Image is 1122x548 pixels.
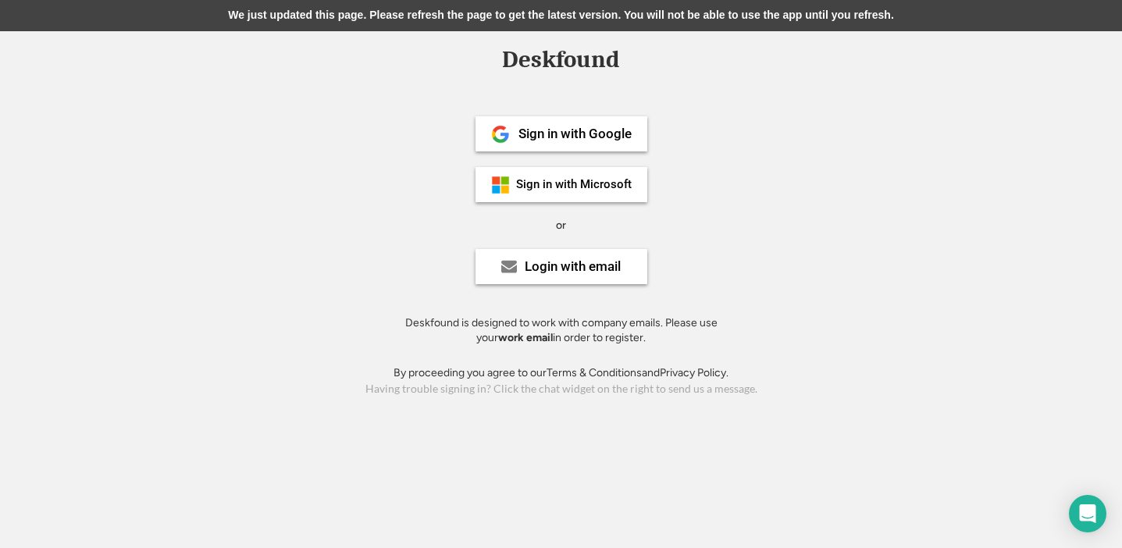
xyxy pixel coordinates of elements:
[525,260,621,273] div: Login with email
[547,366,642,379] a: Terms & Conditions
[660,366,728,379] a: Privacy Policy.
[1069,495,1106,532] div: Open Intercom Messenger
[495,48,628,72] div: Deskfound
[386,315,737,346] div: Deskfound is designed to work with company emails. Please use your in order to register.
[516,179,632,190] div: Sign in with Microsoft
[518,127,632,141] div: Sign in with Google
[491,125,510,144] img: 1024px-Google__G__Logo.svg.png
[394,365,728,381] div: By proceeding you agree to our and
[491,176,510,194] img: ms-symbollockup_mssymbol_19.png
[556,218,566,233] div: or
[498,331,553,344] strong: work email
